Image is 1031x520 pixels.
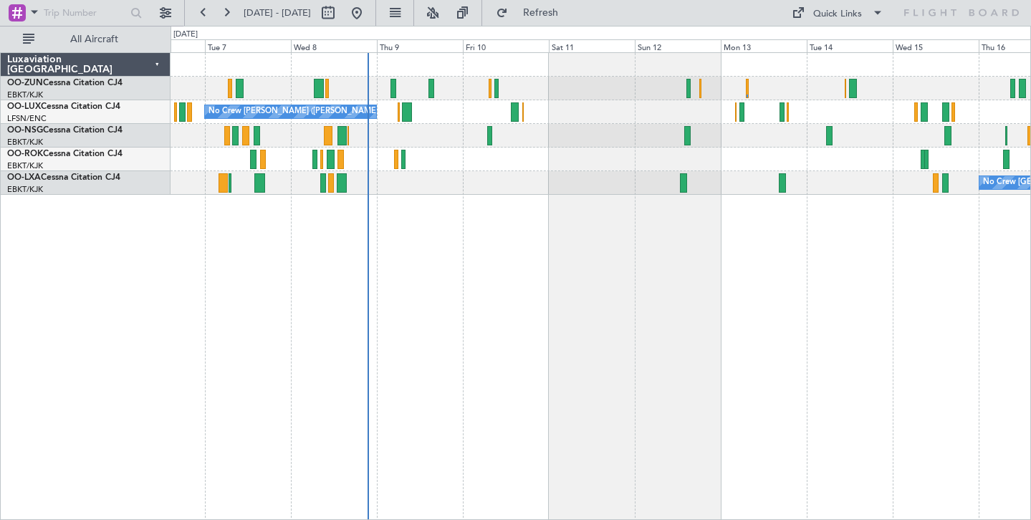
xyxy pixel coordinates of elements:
[7,102,41,111] span: OO-LUX
[7,173,120,182] a: OO-LXACessna Citation CJ4
[7,102,120,111] a: OO-LUXCessna Citation CJ4
[721,39,807,52] div: Mon 13
[244,6,311,19] span: [DATE] - [DATE]
[7,150,123,158] a: OO-ROKCessna Citation CJ4
[7,79,43,87] span: OO-ZUN
[7,173,41,182] span: OO-LXA
[7,126,43,135] span: OO-NSG
[489,1,575,24] button: Refresh
[893,39,979,52] div: Wed 15
[7,90,43,100] a: EBKT/KJK
[291,39,377,52] div: Wed 8
[635,39,721,52] div: Sun 12
[7,113,47,124] a: LFSN/ENC
[205,39,291,52] div: Tue 7
[173,29,198,41] div: [DATE]
[511,8,571,18] span: Refresh
[208,101,380,122] div: No Crew [PERSON_NAME] ([PERSON_NAME])
[807,39,893,52] div: Tue 14
[377,39,463,52] div: Thu 9
[7,137,43,148] a: EBKT/KJK
[16,28,155,51] button: All Aircraft
[7,150,43,158] span: OO-ROK
[7,79,123,87] a: OO-ZUNCessna Citation CJ4
[44,2,126,24] input: Trip Number
[549,39,635,52] div: Sat 11
[813,7,862,21] div: Quick Links
[37,34,151,44] span: All Aircraft
[7,184,43,195] a: EBKT/KJK
[7,160,43,171] a: EBKT/KJK
[463,39,549,52] div: Fri 10
[7,126,123,135] a: OO-NSGCessna Citation CJ4
[785,1,891,24] button: Quick Links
